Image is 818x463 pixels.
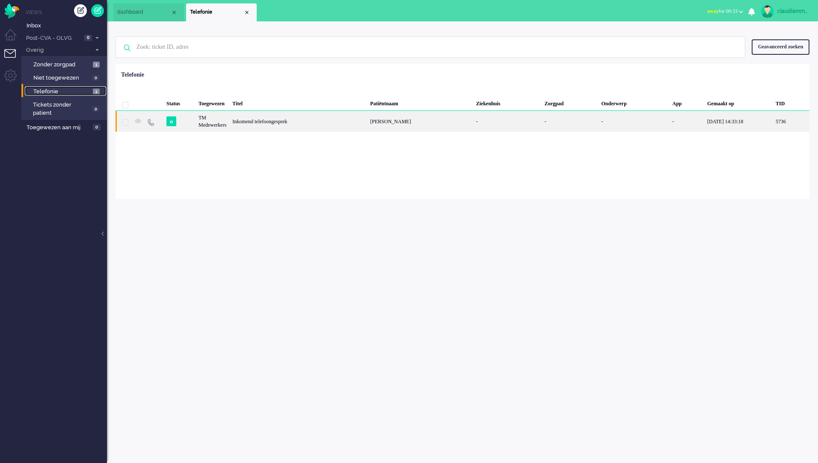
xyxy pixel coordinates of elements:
span: 0 [84,35,92,41]
a: Zonder zorgpad 1 [25,59,106,69]
div: claudiammsc [777,7,809,15]
span: Zonder zorgpad [33,61,91,69]
div: Close tab [171,9,178,16]
div: [PERSON_NAME] [367,111,473,132]
a: Quick Ticket [91,4,104,17]
a: Inbox [25,21,107,30]
img: avatar [761,5,774,18]
li: Tickets menu [4,49,24,68]
div: Onderwerp [599,94,670,111]
input: Zoek: ticket ID, adres [130,37,733,57]
a: Toegewezen aan mij 0 [25,122,107,132]
span: Niet toegewezen [33,74,90,82]
span: 1 [93,89,100,95]
span: away [707,8,719,14]
img: ic-search-icon.svg [116,37,138,59]
span: Toegewezen aan mij [27,124,90,132]
div: TID [773,94,809,111]
span: 0 [92,75,100,81]
li: Admin menu [4,69,24,89]
div: TM Medewerkers [196,111,229,132]
div: Gemaakt op [704,94,773,111]
span: for 00:33 [707,8,738,14]
img: ic_telephone_grey.svg [147,119,154,126]
div: Zorgpad [542,94,599,111]
span: Post-CVA - OLVG [25,34,82,42]
li: View [186,3,257,21]
div: App [669,94,704,111]
div: [DATE] 14:33:18 [704,111,773,132]
span: Inbox [27,22,107,30]
img: flow_omnibird.svg [4,3,19,18]
span: 0 [93,124,101,131]
div: Titel [229,94,367,111]
div: - [669,111,704,132]
span: Telefonie [33,88,91,96]
div: Toegewezen [196,94,229,111]
div: Close tab [243,9,250,16]
div: Patiëntnaam [367,94,473,111]
div: Geavanceerd zoeken [752,39,809,54]
a: Niet toegewezen 0 [25,73,106,82]
a: Omnidesk [4,6,19,12]
div: - [473,111,542,132]
span: 0 [92,106,100,113]
div: 5736 [773,111,809,132]
span: n [166,116,176,126]
li: Dashboard menu [4,29,24,48]
li: awayfor 00:33 [702,3,748,21]
div: 5736 [116,111,809,132]
span: Overig [25,46,91,54]
li: Views [26,9,107,16]
span: 1 [93,62,100,68]
span: dashboard [117,9,171,16]
li: Dashboard [113,3,184,21]
span: Tickets zonder patient [33,101,89,117]
div: - [599,111,670,132]
a: claudiammsc [759,5,809,18]
div: Inkomend telefoongesprek [229,111,367,132]
a: Telefonie 1 [25,86,106,96]
div: - [542,111,599,132]
div: Telefonie [121,71,144,79]
div: Ziekenhuis [473,94,542,111]
div: Creëer ticket [74,4,87,17]
button: awayfor 00:33 [702,5,748,18]
div: Status [163,94,196,111]
a: Tickets zonder patient 0 [25,100,106,117]
span: Telefonie [190,9,243,16]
